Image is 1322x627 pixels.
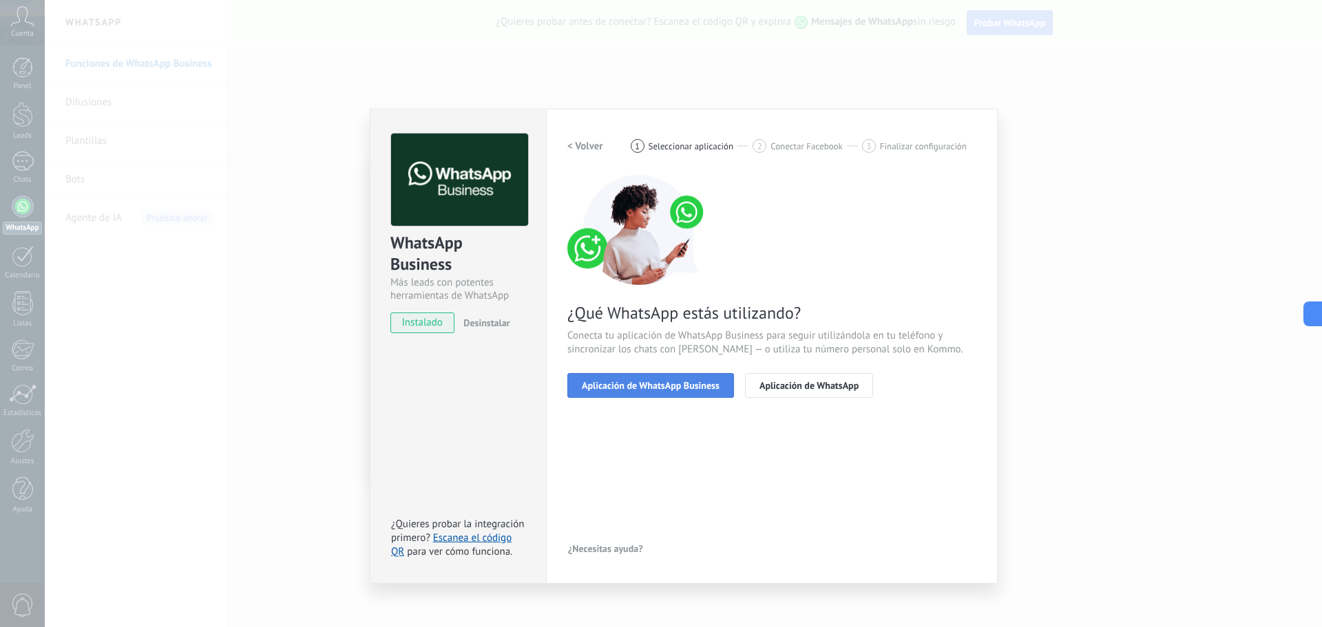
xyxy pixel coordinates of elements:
[458,312,510,333] button: Desinstalar
[390,232,526,276] div: WhatsApp Business
[391,312,454,333] span: instalado
[568,544,643,553] span: ¿Necesitas ayuda?
[391,531,512,558] a: Escanea el código QR
[649,141,734,151] span: Seleccionar aplicación
[635,140,640,152] span: 1
[770,141,843,151] span: Conectar Facebook
[567,175,712,285] img: connect number
[463,317,510,329] span: Desinstalar
[407,545,512,558] span: para ver cómo funciona.
[567,538,644,559] button: ¿Necesitas ayuda?
[582,381,720,390] span: Aplicación de WhatsApp Business
[880,141,967,151] span: Finalizar configuración
[391,518,525,544] span: ¿Quieres probar la integración primero?
[757,140,762,152] span: 2
[567,140,603,153] h2: < Volver
[567,329,976,357] span: Conecta tu aplicación de WhatsApp Business para seguir utilizándola en tu teléfono y sincronizar ...
[390,276,526,302] div: Más leads con potentes herramientas de WhatsApp
[567,302,976,323] span: ¿Qué WhatsApp estás utilizando?
[391,134,528,226] img: logo_main.png
[759,381,859,390] span: Aplicación de WhatsApp
[866,140,871,152] span: 3
[745,373,873,398] button: Aplicación de WhatsApp
[567,134,603,158] button: < Volver
[567,373,734,398] button: Aplicación de WhatsApp Business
